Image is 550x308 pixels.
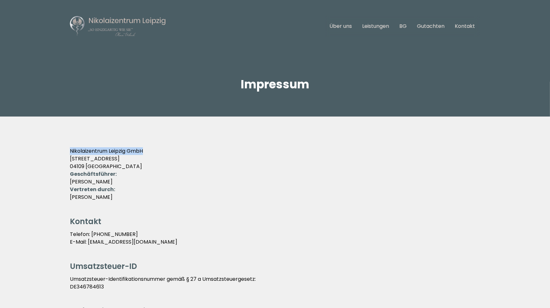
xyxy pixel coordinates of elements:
[70,275,480,291] p: Umsatzsteuer-Identifikationsnummer gemäß § 27 a Umsatzsteuergesetz: DE346784613
[70,170,480,186] p: [PERSON_NAME]
[70,186,480,201] p: [PERSON_NAME]
[70,15,166,37] img: Nikolaizentrum Leipzig Logo
[70,261,480,272] h2: Umsatzsteuer-ID
[70,78,480,91] h1: Impressum
[399,22,407,30] a: BG
[362,22,389,30] a: Leistungen
[455,22,475,30] a: Kontakt
[70,170,117,178] strong: Geschäftsführer:
[70,216,480,227] h2: Kontakt
[70,231,480,246] p: Telefon: [PHONE_NUMBER] E-Mail: [EMAIL_ADDRESS][DOMAIN_NAME]
[70,147,480,170] p: Nikolaizentrum Leipzig GmbH [STREET_ADDRESS] 04109 [GEOGRAPHIC_DATA]
[417,22,445,30] a: Gutachten
[70,186,115,193] strong: Vertreten durch:
[329,22,352,30] a: Über uns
